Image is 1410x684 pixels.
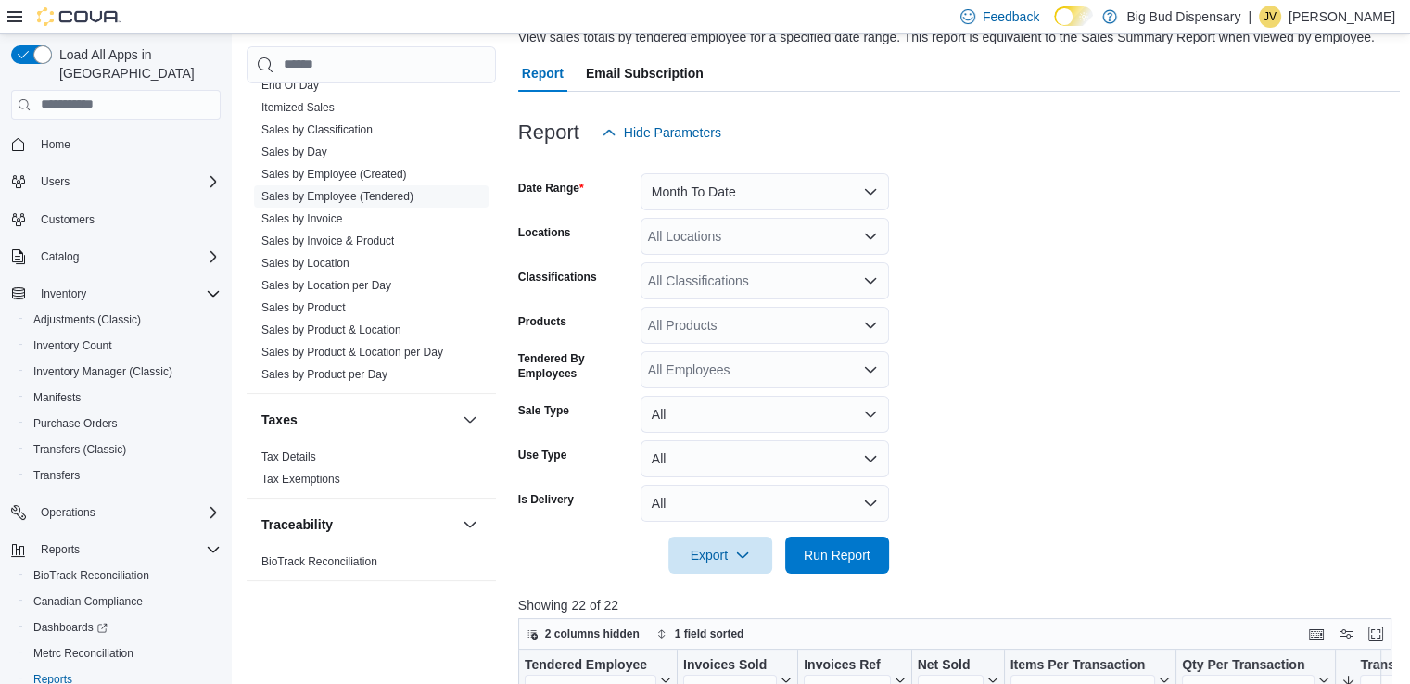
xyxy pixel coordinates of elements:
[261,79,319,92] a: End Of Day
[261,189,413,204] span: Sales by Employee (Tendered)
[518,403,569,418] label: Sale Type
[33,646,133,661] span: Metrc Reconciliation
[518,270,597,285] label: Classifications
[26,412,125,435] a: Purchase Orders
[1182,656,1315,674] div: Qty Per Transaction
[26,590,221,613] span: Canadian Compliance
[4,500,228,526] button: Operations
[26,464,221,487] span: Transfers
[26,386,88,409] a: Manifests
[33,538,221,561] span: Reports
[4,537,228,563] button: Reports
[459,409,481,431] button: Taxes
[522,55,564,92] span: Report
[4,131,228,158] button: Home
[863,362,878,377] button: Open list of options
[26,361,221,383] span: Inventory Manager (Classic)
[261,346,443,359] a: Sales by Product & Location per Day
[33,594,143,609] span: Canadian Compliance
[518,314,566,329] label: Products
[261,100,335,115] span: Itemized Sales
[641,396,889,433] button: All
[1289,6,1395,28] p: [PERSON_NAME]
[26,335,120,357] a: Inventory Count
[37,7,121,26] img: Cova
[261,515,455,534] button: Traceability
[261,211,342,226] span: Sales by Invoice
[26,412,221,435] span: Purchase Orders
[33,390,81,405] span: Manifests
[261,256,349,271] span: Sales by Location
[19,589,228,614] button: Canadian Compliance
[19,437,228,462] button: Transfers (Classic)
[33,171,221,193] span: Users
[641,485,889,522] button: All
[41,212,95,227] span: Customers
[33,246,86,268] button: Catalog
[518,225,571,240] label: Locations
[41,249,79,264] span: Catalog
[261,279,391,292] a: Sales by Location per Day
[261,515,333,534] h3: Traceability
[261,367,387,382] span: Sales by Product per Day
[41,286,86,301] span: Inventory
[785,537,889,574] button: Run Report
[4,206,228,233] button: Customers
[518,351,633,381] label: Tendered By Employees
[19,359,228,385] button: Inventory Manager (Classic)
[19,333,228,359] button: Inventory Count
[4,281,228,307] button: Inventory
[649,623,752,645] button: 1 field sorted
[4,169,228,195] button: Users
[804,656,890,674] div: Invoices Ref
[33,171,77,193] button: Users
[26,590,150,613] a: Canadian Compliance
[26,361,180,383] a: Inventory Manager (Classic)
[247,446,496,498] div: Taxes
[26,335,221,357] span: Inventory Count
[863,318,878,333] button: Open list of options
[261,323,401,337] span: Sales by Product & Location
[668,537,772,574] button: Export
[26,309,148,331] a: Adjustments (Classic)
[19,462,228,488] button: Transfers
[1126,6,1240,28] p: Big Bud Dispensary
[261,168,407,181] a: Sales by Employee (Created)
[261,234,394,248] span: Sales by Invoice & Product
[247,551,496,580] div: Traceability
[641,173,889,210] button: Month To Date
[19,563,228,589] button: BioTrack Reconciliation
[261,368,387,381] a: Sales by Product per Day
[518,448,566,462] label: Use Type
[52,45,221,82] span: Load All Apps in [GEOGRAPHIC_DATA]
[261,190,413,203] a: Sales by Employee (Tendered)
[1248,6,1251,28] p: |
[26,464,87,487] a: Transfers
[261,473,340,486] a: Tax Exemptions
[863,229,878,244] button: Open list of options
[518,181,584,196] label: Date Range
[33,364,172,379] span: Inventory Manager (Classic)
[261,234,394,247] a: Sales by Invoice & Product
[641,440,889,477] button: All
[33,501,221,524] span: Operations
[26,642,141,665] a: Metrc Reconciliation
[545,627,640,641] span: 2 columns hidden
[26,616,221,639] span: Dashboards
[680,537,761,574] span: Export
[261,123,373,136] a: Sales by Classification
[624,123,721,142] span: Hide Parameters
[261,122,373,137] span: Sales by Classification
[261,411,455,429] button: Taxes
[917,656,983,674] div: Net Sold
[33,209,102,231] a: Customers
[26,438,133,461] a: Transfers (Classic)
[683,656,777,674] div: Invoices Sold
[525,656,656,674] div: Tendered Employee
[261,301,346,314] a: Sales by Product
[1054,26,1055,27] span: Dark Mode
[261,345,443,360] span: Sales by Product & Location per Day
[863,273,878,288] button: Open list of options
[19,385,228,411] button: Manifests
[261,554,377,569] span: BioTrack Reconciliation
